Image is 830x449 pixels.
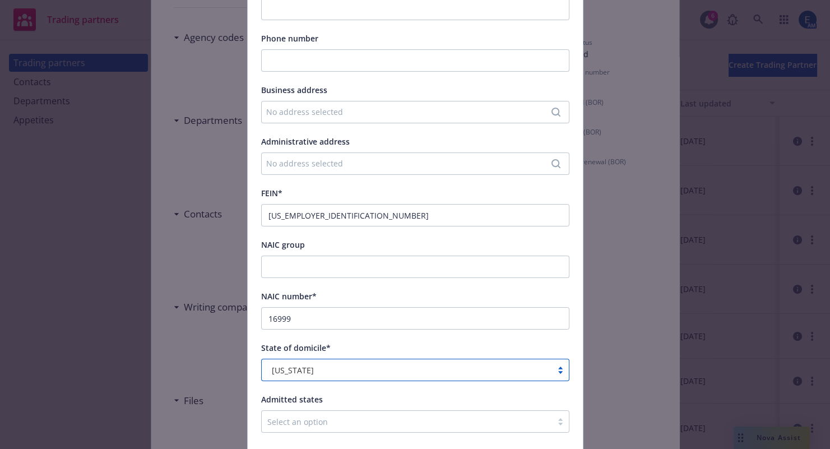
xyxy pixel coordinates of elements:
button: No address selected [261,152,569,175]
span: FEIN* [261,188,282,198]
span: NAIC group [261,239,305,250]
span: Administrative address [261,136,350,147]
div: No address selected [266,106,553,118]
span: State of domicile* [261,342,331,353]
span: Admitted states [261,394,323,405]
div: No address selected [266,158,553,169]
span: Business address [261,85,327,95]
svg: Search [551,108,560,117]
span: [US_STATE] [272,364,314,376]
svg: Search [551,159,560,168]
span: [US_STATE] [267,364,546,376]
button: No address selected [261,101,569,123]
span: NAIC number* [261,291,317,302]
span: Phone number [261,33,318,44]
